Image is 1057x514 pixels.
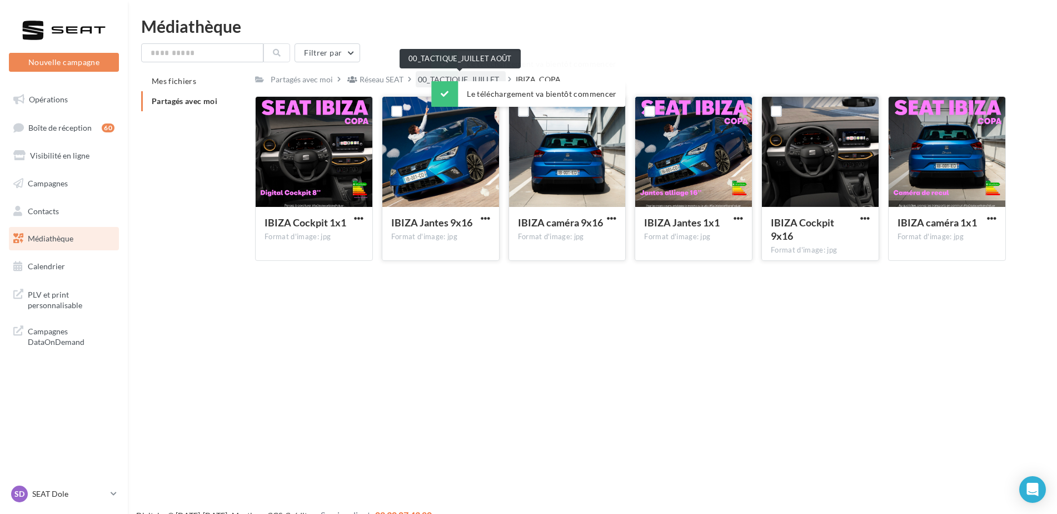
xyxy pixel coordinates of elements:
[360,74,403,85] div: Réseau SEAT
[265,232,363,242] div: Format d'image: jpg
[28,324,114,348] span: Campagnes DataOnDemand
[644,216,720,229] span: IBIZA Jantes 1x1
[418,74,503,85] span: 00_TACTIQUE_JUILLET...
[152,96,217,106] span: Partagés avec moi
[391,232,490,242] div: Format d'image: jpg
[771,216,834,242] span: IBIZA Cockpit 9x16
[29,95,68,104] span: Opérations
[644,232,743,242] div: Format d'image: jpg
[898,216,977,229] span: IBIZA caméra 1x1
[32,488,106,500] p: SEAT Dole
[141,18,1044,34] div: Médiathèque
[265,216,346,229] span: IBIZA Cockpit 1x1
[7,200,121,223] a: Contacts
[431,51,625,77] div: Le téléchargement va bientôt commencer
[271,74,333,85] div: Partagés avec moi
[14,488,24,500] span: SD
[28,234,73,243] span: Médiathèque
[7,172,121,195] a: Campagnes
[400,49,521,68] div: 00_TACTIQUE_JUILLET AOÛT
[391,216,472,229] span: IBIZA Jantes 9x16
[7,227,121,250] a: Médiathèque
[431,81,625,107] div: Le téléchargement va bientôt commencer
[7,116,121,140] a: Boîte de réception60
[28,206,59,215] span: Contacts
[7,144,121,167] a: Visibilité en ligne
[771,245,870,255] div: Format d'image: jpg
[28,287,114,311] span: PLV et print personnalisable
[7,283,121,315] a: PLV et print personnalisable
[30,151,89,160] span: Visibilité en ligne
[152,76,196,86] span: Mes fichiers
[7,255,121,278] a: Calendrier
[28,261,65,271] span: Calendrier
[7,88,121,111] a: Opérations
[7,319,121,352] a: Campagnes DataOnDemand
[28,179,68,188] span: Campagnes
[9,483,119,505] a: SD SEAT Dole
[9,53,119,72] button: Nouvelle campagne
[1019,476,1046,503] div: Open Intercom Messenger
[295,43,360,62] button: Filtrer par
[898,232,996,242] div: Format d'image: jpg
[102,123,114,132] div: 60
[518,232,617,242] div: Format d'image: jpg
[28,122,92,132] span: Boîte de réception
[518,216,603,229] span: IBIZA caméra 9x16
